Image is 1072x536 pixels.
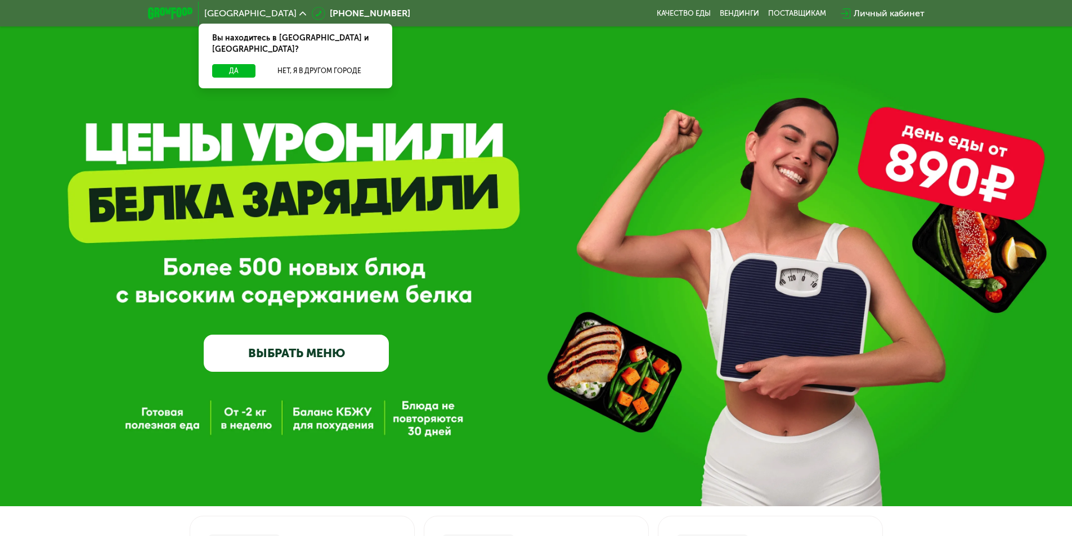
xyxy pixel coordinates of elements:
button: Нет, я в другом городе [260,64,379,78]
a: Вендинги [720,9,759,18]
div: Личный кабинет [854,7,925,20]
a: [PHONE_NUMBER] [312,7,410,20]
a: Качество еды [657,9,711,18]
div: поставщикам [768,9,826,18]
a: ВЫБРАТЬ МЕНЮ [204,335,389,372]
span: [GEOGRAPHIC_DATA] [204,9,297,18]
div: Вы находитесь в [GEOGRAPHIC_DATA] и [GEOGRAPHIC_DATA]? [199,24,392,64]
button: Да [212,64,255,78]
